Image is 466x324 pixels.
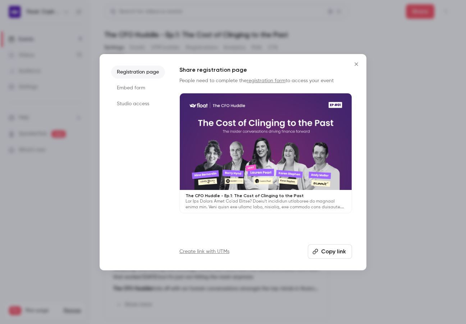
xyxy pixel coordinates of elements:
[111,97,165,110] li: Studio access
[179,93,352,214] a: The CFO Huddle - Ep.1: The Cost of Clinging to the PastLor Ips Dolors Amet Co'ad Elitse? Doeiu't ...
[247,78,285,83] a: registration form
[186,193,346,199] p: The CFO Huddle - Ep.1: The Cost of Clinging to the Past
[349,57,364,71] button: Close
[179,77,352,84] p: People need to complete the to access your event
[186,199,346,210] p: Lor Ips Dolors Amet Co'ad Elitse? Doeiu't incididun utlaboree do magnaal enima min. Veni quisn ex...
[111,66,165,79] li: Registration page
[308,244,352,259] button: Copy link
[179,248,229,255] a: Create link with UTMs
[179,66,352,74] h1: Share registration page
[111,81,165,94] li: Embed form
